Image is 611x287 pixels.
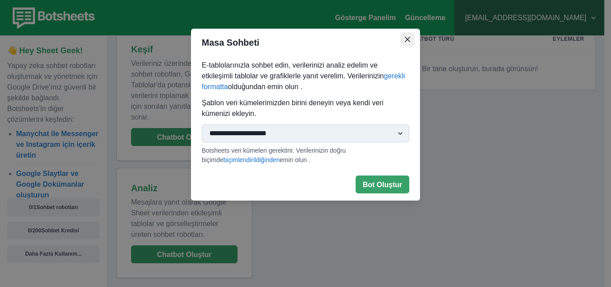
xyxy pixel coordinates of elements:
[202,147,346,163] font: Botsheets veri kümeleri gerektirir. Verilerinizin doğru biçimde
[356,176,409,193] button: Bot Oluştur
[202,99,383,117] font: Şablon veri kümelerimizden birini deneyin veya kendi veri kümenizi ekleyin.
[223,156,280,163] a: biçimlendirildiğinden
[202,61,384,80] font: E-tablolarınızla sohbet edin, verilerinizi analiz edelim ve etkileşimli tablolar ve grafiklerle y...
[363,181,402,188] font: Bot Oluştur
[202,38,259,47] font: Masa Sohbeti
[400,32,415,47] button: Kapalı
[280,156,310,163] font: emin olun .
[228,83,302,90] font: olduğundan emin olun .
